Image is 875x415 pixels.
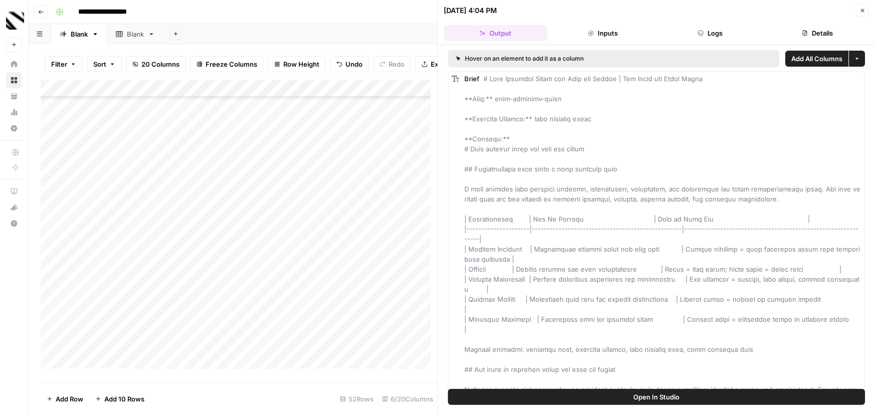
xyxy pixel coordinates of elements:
div: 52 Rows [336,391,378,407]
a: AirOps Academy [6,183,22,199]
span: 20 Columns [141,59,180,69]
button: Sort [87,56,122,72]
span: Export CSV [431,59,466,69]
a: Blank [51,24,107,44]
a: Usage [6,104,22,120]
a: Home [6,56,22,72]
div: Blank [71,29,88,39]
button: What's new? [6,199,22,216]
span: Redo [389,59,405,69]
div: Blank [127,29,144,39]
button: Add Row [41,391,89,407]
button: Workspace: Canyon [6,8,22,33]
div: What's new? [7,200,22,215]
a: Blank [107,24,163,44]
span: Open In Studio [633,392,679,402]
button: Add 10 Rows [89,391,150,407]
div: [DATE] 4:04 PM [444,6,497,16]
span: Add All Columns [791,54,842,64]
span: Freeze Columns [206,59,257,69]
button: Export CSV [415,56,473,72]
span: Brief [465,75,480,83]
button: Freeze Columns [190,56,264,72]
span: Row Height [283,59,319,69]
div: 6/20 Columns [378,391,438,407]
button: Output [444,25,548,41]
button: Row Height [268,56,326,72]
a: Settings [6,120,22,136]
a: Browse [6,72,22,88]
button: Help + Support [6,216,22,232]
button: Details [766,25,869,41]
button: Inputs [551,25,654,41]
img: Canyon Logo [6,12,24,30]
button: Logs [658,25,762,41]
span: Sort [93,59,106,69]
button: Undo [330,56,369,72]
button: Filter [45,56,83,72]
span: Filter [51,59,67,69]
a: Your Data [6,88,22,104]
button: Redo [373,56,411,72]
button: 20 Columns [126,56,186,72]
span: Add 10 Rows [104,394,144,404]
span: Undo [345,59,363,69]
button: Open In Studio [448,389,865,405]
button: Add All Columns [785,51,848,67]
div: Hover on an element to add it as a column [456,54,678,63]
span: Add Row [56,394,83,404]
